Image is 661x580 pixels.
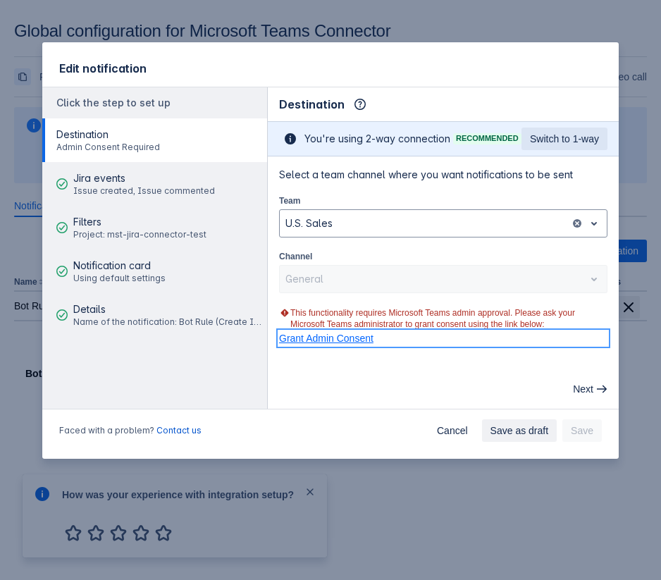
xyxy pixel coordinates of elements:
span: Destination [279,96,345,113]
span: Next [573,378,593,400]
button: Switch to 1-way [521,128,607,150]
button: Save as draft [482,419,557,442]
span: Details [73,302,263,316]
span: You're using 2-way connection [304,132,450,146]
span: good [56,266,68,277]
span: Admin Consent Required [56,142,160,153]
span: Jira events [73,171,215,185]
span: open [586,215,603,232]
span: Project: mst-jira-connector-test [73,229,206,240]
span: Destination [56,128,160,142]
span: Click the step to set up [56,97,171,109]
span: Filters [73,215,206,229]
button: clear [572,218,583,229]
span: Name of the notification: Bot Rule (Create Issue, Comment Issue) [73,316,263,328]
span: Select a team channel where you want notifications to be sent [279,168,607,182]
span: Recommended [453,135,521,142]
span: Save [571,419,593,442]
a: Contact us [156,425,202,436]
label: Team [279,195,300,206]
button: Save [562,419,602,442]
label: Channel [279,251,312,262]
button: Cancel [428,419,476,442]
span: good [56,222,68,233]
span: Edit notification [59,61,147,75]
span: good [56,178,68,190]
span: Faced with a problem? [59,425,202,436]
span: Notification card [73,259,166,273]
span: Issue created, Issue commented [73,185,215,197]
span: Save as draft [490,419,549,442]
span: Using default settings [73,273,166,284]
div: This functionality requires Microsoft Teams admin approval. Please ask your Microsoft Teams admin... [279,307,607,330]
span: Switch to 1-way [530,128,599,150]
span: error [279,307,290,319]
a: Grant Admin Consent [279,331,607,345]
button: Next [564,378,613,400]
span: good [56,309,68,321]
span: Cancel [437,419,468,442]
